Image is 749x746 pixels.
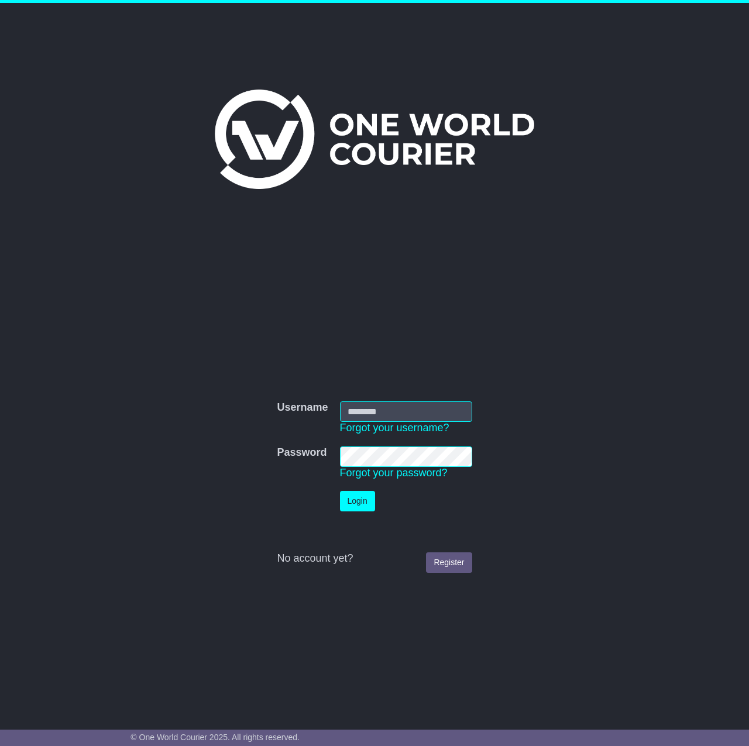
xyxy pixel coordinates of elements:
[130,733,300,742] span: © One World Courier 2025. All rights reserved.
[277,446,327,459] label: Password
[340,467,448,479] a: Forgot your password?
[277,552,472,565] div: No account yet?
[215,90,534,189] img: One World
[340,422,449,434] a: Forgot your username?
[426,552,472,573] a: Register
[277,401,328,414] label: Username
[340,491,375,511] button: Login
